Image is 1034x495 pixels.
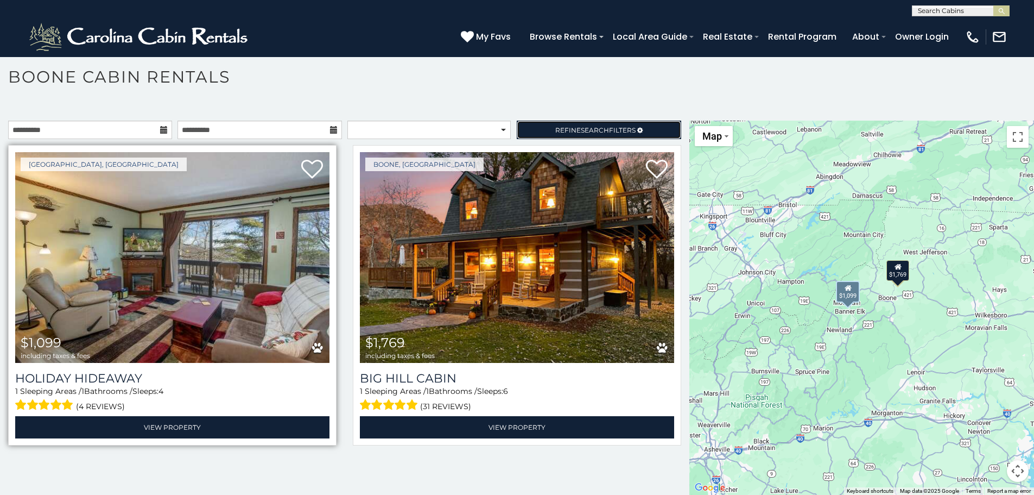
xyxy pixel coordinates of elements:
[27,21,252,53] img: White-1-2.png
[581,126,609,134] span: Search
[900,488,959,494] span: Map data ©2025 Google
[476,30,511,43] span: My Favs
[365,352,435,359] span: including taxes & fees
[21,158,187,171] a: [GEOGRAPHIC_DATA], [GEOGRAPHIC_DATA]
[21,335,61,350] span: $1,099
[15,152,329,363] a: Holiday Hideaway $1,099 including taxes & fees
[887,260,910,281] div: $1,769
[646,159,668,181] a: Add to favorites
[763,27,842,46] a: Rental Program
[607,27,693,46] a: Local Area Guide
[966,488,981,494] a: Terms (opens in new tab)
[76,399,125,413] span: (4 reviews)
[965,29,980,45] img: phone-regular-white.png
[21,352,90,359] span: including taxes & fees
[555,126,636,134] span: Refine Filters
[365,335,405,350] span: $1,769
[697,27,758,46] a: Real Estate
[360,386,363,396] span: 1
[1007,126,1029,148] button: Toggle fullscreen view
[158,386,163,396] span: 4
[420,399,471,413] span: (31 reviews)
[847,487,893,495] button: Keyboard shortcuts
[692,481,728,495] a: Open this area in Google Maps (opens a new window)
[301,159,323,181] a: Add to favorites
[360,371,674,386] a: Big Hill Cabin
[503,386,508,396] span: 6
[992,29,1007,45] img: mail-regular-white.png
[695,126,733,146] button: Change map style
[15,416,329,438] a: View Property
[365,158,484,171] a: Boone, [GEOGRAPHIC_DATA]
[524,27,602,46] a: Browse Rentals
[81,386,84,396] span: 1
[426,386,429,396] span: 1
[360,152,674,363] img: Big Hill Cabin
[15,152,329,363] img: Holiday Hideaway
[702,130,722,142] span: Map
[1007,460,1029,482] button: Map camera controls
[15,386,18,396] span: 1
[836,280,860,302] div: $1,099
[847,27,885,46] a: About
[890,27,954,46] a: Owner Login
[692,481,728,495] img: Google
[15,371,329,386] a: Holiday Hideaway
[360,152,674,363] a: Big Hill Cabin $1,769 including taxes & fees
[461,30,513,44] a: My Favs
[517,121,681,139] a: RefineSearchFilters
[360,386,674,413] div: Sleeping Areas / Bathrooms / Sleeps:
[360,416,674,438] a: View Property
[15,386,329,413] div: Sleeping Areas / Bathrooms / Sleeps:
[987,488,1031,494] a: Report a map error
